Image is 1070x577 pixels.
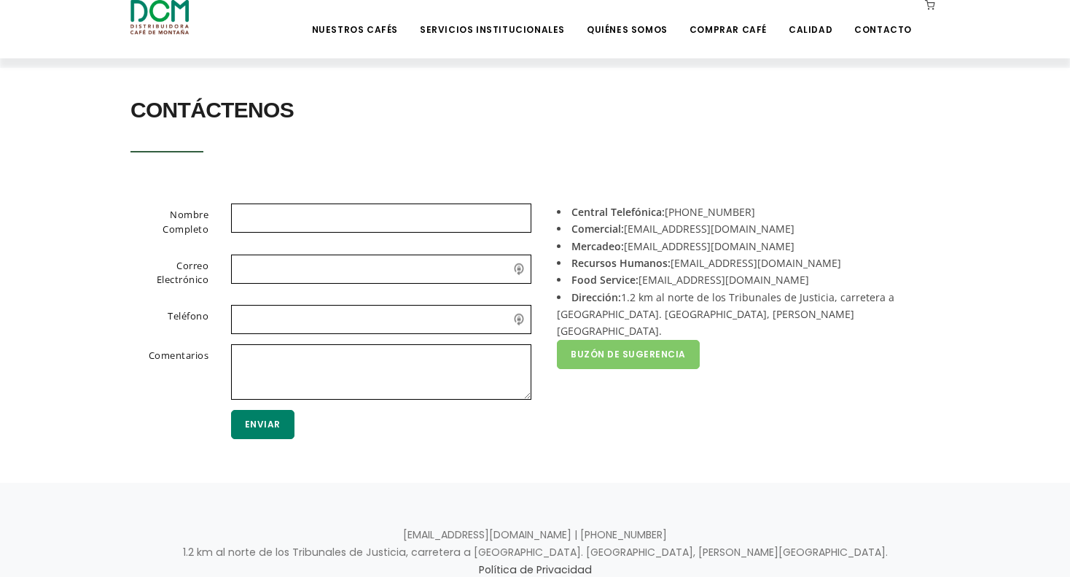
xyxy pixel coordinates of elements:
a: Contacto [846,1,921,36]
li: [EMAIL_ADDRESS][DOMAIN_NAME] [557,271,929,288]
li: [EMAIL_ADDRESS][DOMAIN_NAME] [557,238,929,255]
strong: Food Service: [571,273,639,287]
label: Teléfono [112,305,220,331]
a: Nuestros Cafés [303,1,407,36]
strong: Dirección: [571,290,621,304]
label: Correo Electrónico [112,255,220,293]
label: Comentarios [112,344,220,397]
strong: Recursos Humanos: [571,256,671,270]
a: Política de Privacidad [479,562,592,577]
button: Enviar [231,410,294,439]
label: Nombre Completo [112,204,220,241]
strong: Comercial: [571,222,624,236]
strong: Mercadeo: [571,239,624,253]
li: [EMAIL_ADDRESS][DOMAIN_NAME] [557,255,929,271]
strong: Central Telefónica: [571,205,665,219]
a: Quiénes Somos [578,1,676,36]
li: 1.2 km al norte de los Tribunales de Justicia, carretera a [GEOGRAPHIC_DATA]. [GEOGRAPHIC_DATA], ... [557,289,929,340]
a: Buzón de Sugerencia [557,340,700,369]
a: Calidad [780,1,841,36]
a: Comprar Café [681,1,776,36]
a: Servicios Institucionales [411,1,574,36]
li: [EMAIL_ADDRESS][DOMAIN_NAME] [557,220,929,237]
h2: Contáctenos [130,90,940,131]
li: [PHONE_NUMBER] [557,204,929,220]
